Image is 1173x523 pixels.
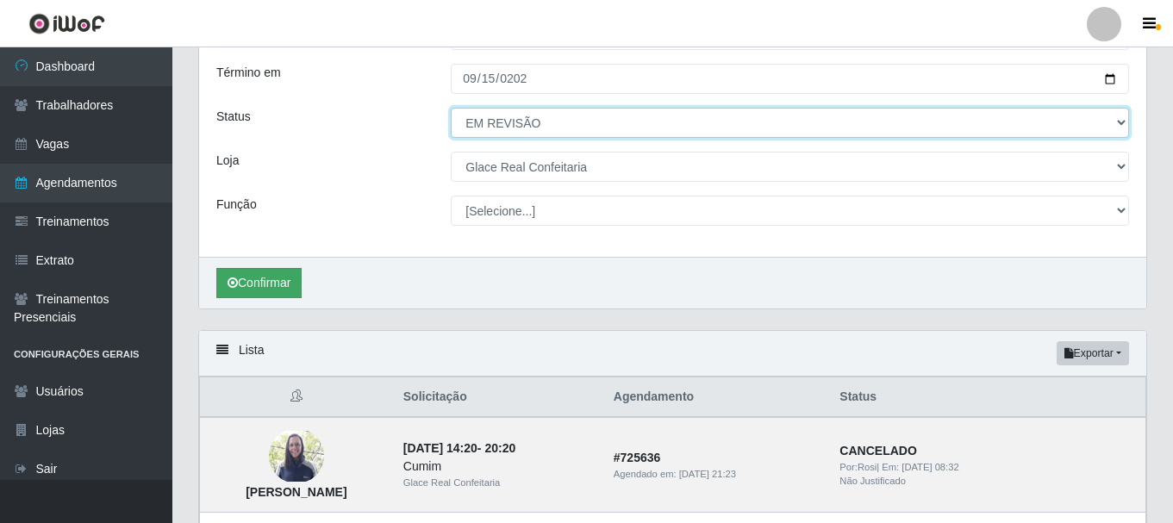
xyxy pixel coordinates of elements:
[216,64,281,82] label: Término em
[679,469,736,479] time: [DATE] 21:23
[246,485,346,499] strong: [PERSON_NAME]
[614,451,661,464] strong: # 725636
[393,377,603,418] th: Solicitação
[216,152,239,170] label: Loja
[902,462,958,472] time: [DATE] 08:32
[403,476,593,490] div: Glace Real Confeitaria
[603,377,830,418] th: Agendamento
[216,196,257,214] label: Função
[1057,341,1129,365] button: Exportar
[829,377,1145,418] th: Status
[28,13,105,34] img: CoreUI Logo
[216,268,302,298] button: Confirmar
[269,431,324,482] img: Elisângela Dias da Silva
[216,108,251,126] label: Status
[403,441,515,455] strong: -
[403,458,593,476] div: Cumim
[451,64,1129,94] input: 00/00/0000
[484,441,515,455] time: 20:20
[839,444,916,458] strong: CANCELADO
[614,467,820,482] div: Agendado em:
[839,474,1135,489] div: Não Justificado
[199,331,1146,377] div: Lista
[403,441,477,455] time: [DATE] 14:20
[839,460,1135,475] div: | Em:
[839,462,877,472] span: Por: Rosi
